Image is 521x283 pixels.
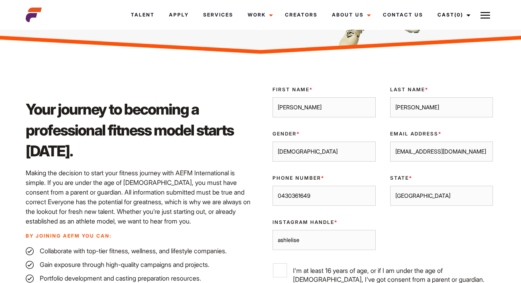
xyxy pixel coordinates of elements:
a: Services [196,4,240,26]
label: Email Address [390,130,493,137]
li: Portfolio development and casting preparation resources. [26,273,256,283]
label: State [390,174,493,182]
a: Creators [278,4,325,26]
h2: Your journey to becoming a professional fitness model starts [DATE]. [26,99,256,162]
label: First Name [273,86,376,93]
label: Gender [273,130,376,137]
a: Apply [162,4,196,26]
p: Making the decision to start your fitness journey with AEFM International is simple. If you are u... [26,168,256,226]
a: Work [240,4,278,26]
span: (0) [454,12,463,18]
a: Talent [124,4,162,26]
p: By joining AEFM you can: [26,232,256,240]
li: Gain exposure through high-quality campaigns and projects. [26,260,256,269]
a: Cast(0) [430,4,475,26]
label: Instagram Handle [273,219,376,226]
a: Contact Us [376,4,430,26]
img: Burger icon [480,10,490,20]
label: Phone Number [273,174,376,182]
label: Last Name [390,86,493,93]
a: About Us [325,4,376,26]
img: cropped-aefm-brand-fav-22-square.png [26,7,42,23]
li: Collaborate with top-tier fitness, wellness, and lifestyle companies. [26,246,256,256]
input: I'm at least 16 years of age, or if I am under the age of [DEMOGRAPHIC_DATA], I've got consent fr... [273,263,287,277]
